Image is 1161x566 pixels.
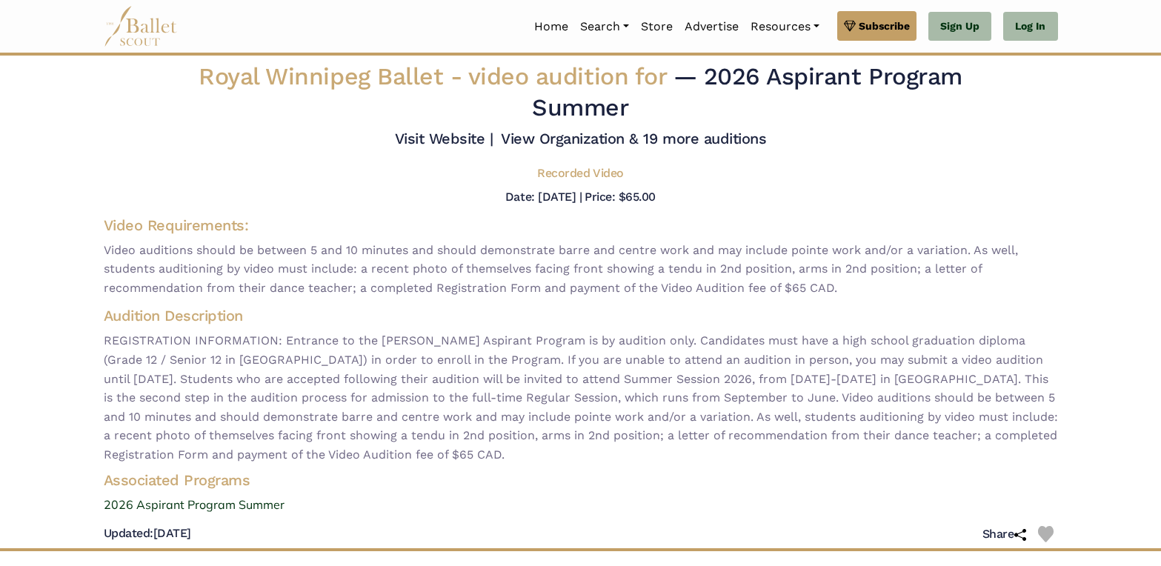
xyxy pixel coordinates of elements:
[837,11,917,41] a: Subscribe
[745,11,825,42] a: Resources
[982,527,1026,542] h5: Share
[104,306,1058,325] h4: Audition Description
[532,62,962,121] span: — 2026 Aspirant Program Summer
[635,11,679,42] a: Store
[574,11,635,42] a: Search
[104,526,191,542] h5: [DATE]
[92,496,1070,515] a: 2026 Aspirant Program Summer
[505,190,582,204] h5: Date: [DATE] |
[844,18,856,34] img: gem.svg
[468,62,666,90] span: video audition for
[528,11,574,42] a: Home
[92,470,1070,490] h4: Associated Programs
[395,130,493,147] a: Visit Website |
[585,190,656,204] h5: Price: $65.00
[104,331,1058,464] span: REGISTRATION INFORMATION: Entrance to the [PERSON_NAME] Aspirant Program is by audition only. Can...
[859,18,910,34] span: Subscribe
[199,62,673,90] span: Royal Winnipeg Ballet -
[104,526,153,540] span: Updated:
[679,11,745,42] a: Advertise
[537,166,623,182] h5: Recorded Video
[104,216,249,234] span: Video Requirements:
[104,241,1058,298] span: Video auditions should be between 5 and 10 minutes and should demonstrate barre and centre work a...
[928,12,991,41] a: Sign Up
[501,130,766,147] a: View Organization & 19 more auditions
[1003,12,1057,41] a: Log In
